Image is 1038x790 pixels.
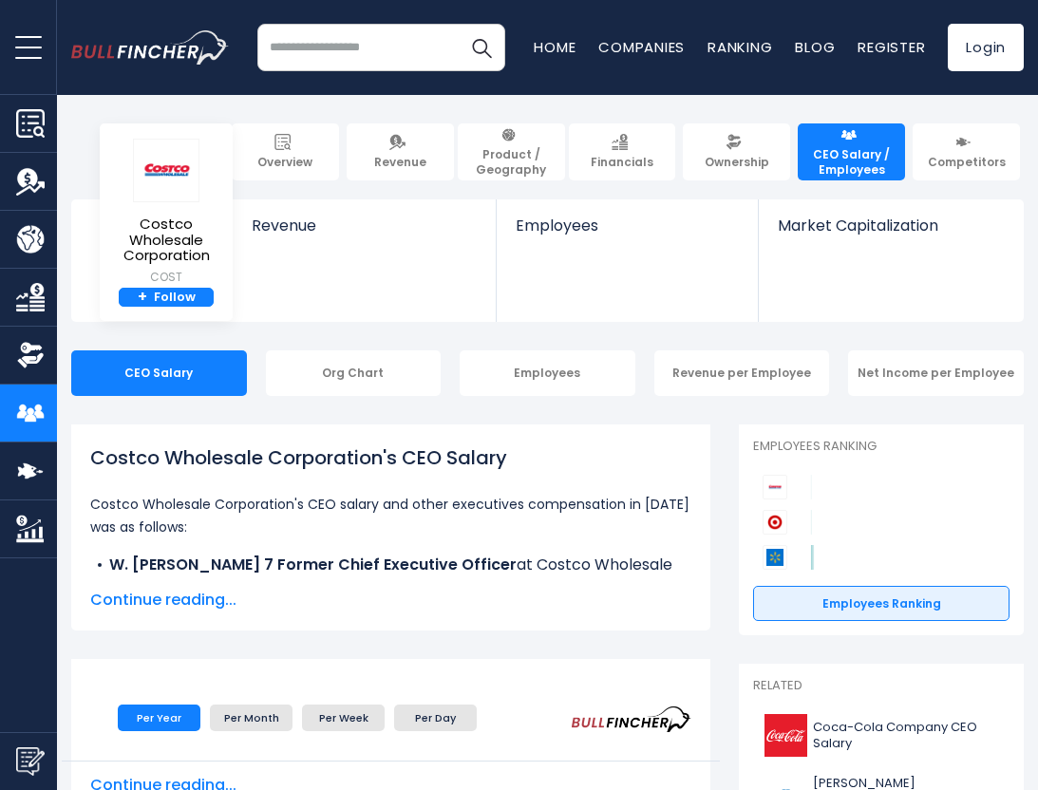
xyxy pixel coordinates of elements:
[466,147,557,177] span: Product / Geography
[534,37,576,57] a: Home
[753,678,1010,694] p: Related
[458,123,565,180] a: Product / Geography
[118,705,200,731] li: Per Year
[458,24,505,71] button: Search
[569,123,676,180] a: Financials
[138,289,147,306] strong: +
[232,123,339,180] a: Overview
[109,554,517,575] b: W. [PERSON_NAME] 7 Former Chief Executive Officer
[654,350,830,396] div: Revenue per Employee
[374,155,426,170] span: Revenue
[119,288,214,307] a: +Follow
[928,155,1006,170] span: Competitors
[347,123,454,180] a: Revenue
[71,30,229,64] img: bullfincher logo
[913,123,1020,180] a: Competitors
[302,705,385,731] li: Per Week
[71,30,257,64] a: Go to homepage
[763,510,787,535] img: Target Corporation competitors logo
[210,705,293,731] li: Per Month
[759,199,1022,267] a: Market Capitalization
[90,554,691,599] li: at Costco Wholesale Corporation, received a total compensation of $16.05 M in [DATE].
[460,350,635,396] div: Employees
[763,545,787,570] img: Walmart competitors logo
[764,714,807,757] img: KO logo
[948,24,1024,71] a: Login
[110,269,222,286] small: COST
[257,155,312,170] span: Overview
[848,350,1024,396] div: Net Income per Employee
[591,155,653,170] span: Financials
[813,720,998,752] span: Coca-Cola Company CEO Salary
[252,216,478,235] span: Revenue
[858,37,925,57] a: Register
[516,216,740,235] span: Employees
[598,37,685,57] a: Companies
[708,37,772,57] a: Ranking
[497,199,759,267] a: Employees
[133,139,199,202] img: COST logo
[109,138,223,288] a: Costco Wholesale Corporation COST
[763,475,787,499] img: Costco Wholesale Corporation competitors logo
[90,589,691,611] span: Continue reading...
[16,341,45,369] img: Ownership
[798,123,905,180] a: CEO Salary / Employees
[90,443,691,472] h1: Costco Wholesale Corporation's CEO Salary
[90,493,691,538] p: Costco Wholesale Corporation's CEO salary and other executives compensation in [DATE] was as foll...
[266,350,442,396] div: Org Chart
[683,123,790,180] a: Ownership
[753,709,1010,762] a: Coca-Cola Company CEO Salary
[71,350,247,396] div: CEO Salary
[795,37,835,57] a: Blog
[806,147,896,177] span: CEO Salary / Employees
[233,199,497,267] a: Revenue
[110,216,222,264] span: Costco Wholesale Corporation
[753,586,1010,622] a: Employees Ranking
[778,216,1003,235] span: Market Capitalization
[394,705,477,731] li: Per Day
[705,155,769,170] span: Ownership
[753,439,1010,455] p: Employees Ranking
